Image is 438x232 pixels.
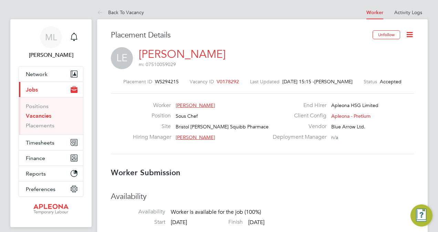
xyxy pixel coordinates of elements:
[33,204,69,215] img: apleona-logo-retina.png
[111,168,180,177] b: Worker Submission
[111,47,133,69] span: LE
[155,78,179,85] span: WS294215
[19,166,83,181] button: Reports
[26,122,54,129] a: Placements
[331,124,365,130] span: Blue Arrow Ltd.
[269,134,326,141] label: Deployment Manager
[282,78,314,85] span: [DATE] 15:15 -
[410,204,432,226] button: Engage Resource Center
[250,78,280,85] label: Last Updated
[331,102,378,108] span: Apleona HSG Limited
[176,134,215,140] span: [PERSON_NAME]
[26,71,48,77] span: Network
[19,26,83,59] a: ML[PERSON_NAME]
[176,113,198,119] span: Sous Chef
[217,78,239,85] span: V0178292
[190,78,214,85] label: Vacancy ID
[97,9,144,15] a: Back To Vacancy
[373,30,400,39] button: Unfollow
[26,170,46,177] span: Reports
[26,139,54,146] span: Timesheets
[171,219,187,226] span: [DATE]
[269,112,326,119] label: Client Config
[331,134,338,140] span: n/a
[139,61,176,67] span: m: 07510059029
[111,30,367,40] h3: Placement Details
[133,102,171,109] label: Worker
[19,150,83,166] button: Finance
[133,134,171,141] label: Hiring Manager
[26,113,51,119] a: Vacancies
[269,123,326,130] label: Vendor
[139,48,226,61] a: [PERSON_NAME]
[19,82,83,97] button: Jobs
[26,86,38,93] span: Jobs
[331,113,371,119] span: Apleona - Pretium
[171,209,261,215] span: Worker is available for the job (100%)
[19,97,83,135] div: Jobs
[123,78,152,85] label: Placement ID
[176,124,292,130] span: Bristol [PERSON_NAME] Squibb Pharmaceuticals Li…
[26,186,55,192] span: Preferences
[394,9,422,15] a: Activity Logs
[188,219,243,226] label: Finish
[176,102,215,108] span: [PERSON_NAME]
[19,66,83,82] button: Network
[133,123,171,130] label: Site
[380,78,401,85] span: Accepted
[111,192,414,202] h3: Availability
[364,78,377,85] label: Status
[314,78,353,85] span: [PERSON_NAME]
[111,208,165,215] label: Availability
[366,10,383,15] a: Worker
[26,103,49,109] a: Positions
[19,204,83,215] a: Go to home page
[19,181,83,197] button: Preferences
[269,102,326,109] label: End Hirer
[10,19,92,227] nav: Main navigation
[133,112,171,119] label: Position
[111,219,165,226] label: Start
[19,51,83,59] span: Matthew Lee
[45,33,57,42] span: ML
[248,219,264,226] span: [DATE]
[19,135,83,150] button: Timesheets
[26,155,45,161] span: Finance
